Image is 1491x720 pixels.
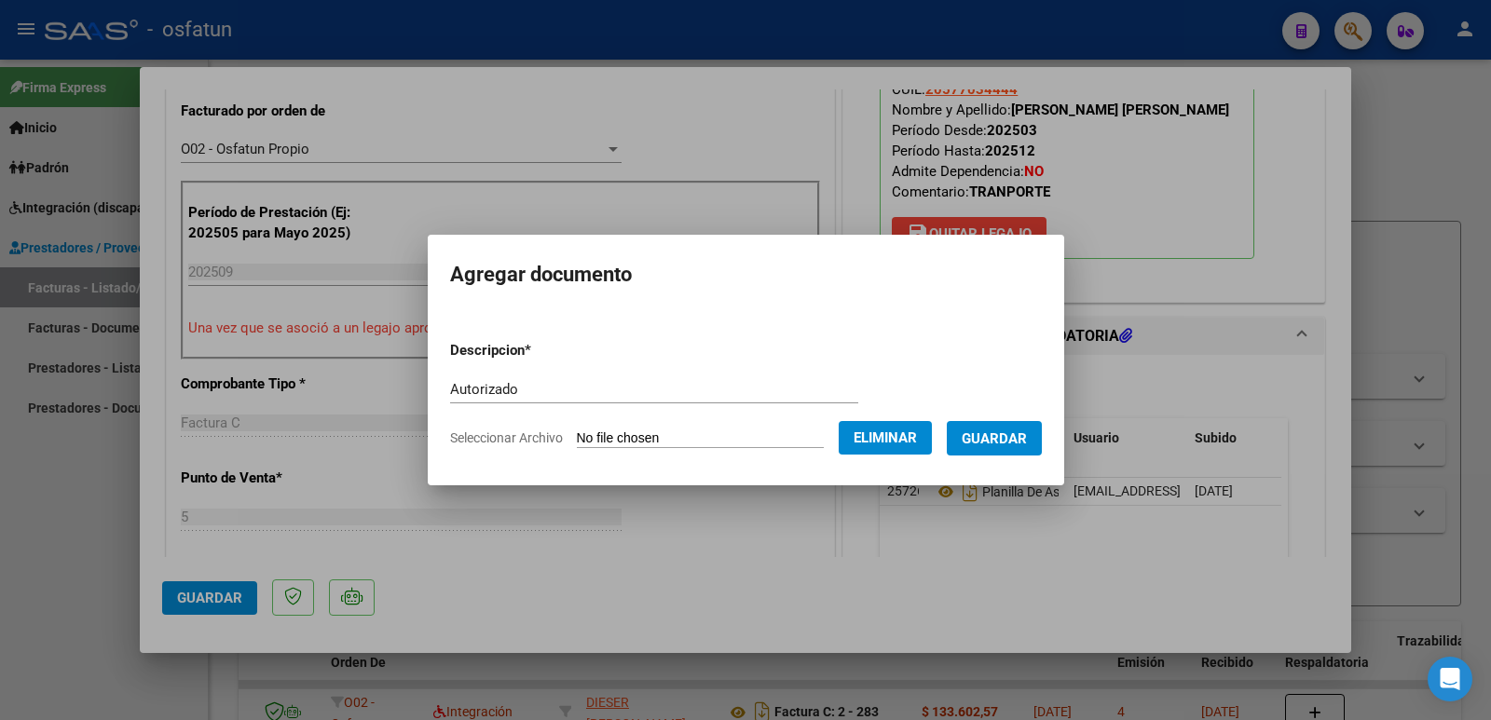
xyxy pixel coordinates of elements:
p: Descripcion [450,340,628,361]
span: Eliminar [854,429,917,446]
div: Open Intercom Messenger [1428,657,1472,701]
button: Guardar [947,421,1042,455]
h2: Agregar documento [450,257,1042,292]
span: Guardar [962,430,1027,447]
button: Eliminar [839,421,932,455]
span: Seleccionar Archivo [450,430,563,445]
